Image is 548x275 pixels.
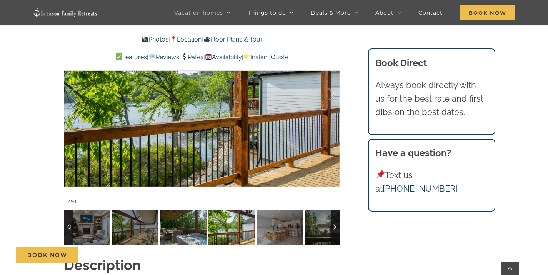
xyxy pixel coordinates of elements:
[311,10,351,15] span: Deals & More
[170,36,202,43] a: Location
[204,36,210,42] img: 🎥
[142,36,168,43] a: Photos
[203,36,262,43] a: Floor Plans & Tour
[418,10,443,15] span: Contact
[116,53,122,60] img: ✅
[248,10,286,15] span: Things to do
[375,10,394,15] span: About
[208,210,255,245] img: Blue-Pearl-vacation-home-rental-Lake-Taneycomo-2146-scaled.jpg-nggid041562-ngg0dyn-120x90-00f0w01...
[375,78,488,119] p: Always book directly with us for the best rate and first dibs on the best dates.
[243,53,288,61] a: Instant Quote
[375,168,488,195] p: Text us at
[27,252,67,258] span: Book Now
[33,8,98,17] img: Branson Family Retreats Logo
[244,53,250,60] img: 👉
[383,183,458,193] a: [PHONE_NUMBER]
[376,170,385,179] img: 📌
[375,56,488,70] h3: Book Direct
[160,210,207,245] img: Blue-Pearl-vacation-home-rental-Lake-Taneycomo-2155-scaled.jpg-nggid041589-ngg0dyn-120x90-00f0w01...
[170,36,177,42] img: 📍
[142,36,148,42] img: 📸
[305,210,351,245] img: Blue-Pearl-lakefront-vacation-rental-home-fog-2-scaled.jpg-nggid041574-ngg0dyn-120x90-00f0w010c01...
[149,53,155,60] img: 💬
[64,257,141,273] strong: Description
[112,210,158,245] img: Blue-Pearl-vacation-home-rental-Lake-Taneycomo-2145-scaled.jpg-nggid041566-ngg0dyn-120x90-00f0w01...
[460,5,515,20] span: Book Now
[64,35,340,45] p: | |
[181,53,187,60] img: 💲
[375,146,488,160] h3: Have a question?
[205,53,242,61] a: Availability
[174,10,223,15] span: Vacation homes
[257,210,303,245] img: Blue-Pearl-vacation-home-rental-Lake-Taneycomo-2071-scaled.jpg-nggid041595-ngg0dyn-120x90-00f0w01...
[181,53,203,61] a: Rates
[64,210,110,245] img: Blue-Pearl-Christmas-at-Lake-Taneycomo-Branson-Missouri-1305-Edit-scaled.jpg-nggid041849-ngg0dyn-...
[64,52,340,62] p: | | | |
[148,53,179,61] a: Reviews
[205,53,212,60] img: 📆
[16,247,78,263] a: Book Now
[115,53,147,61] a: Features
